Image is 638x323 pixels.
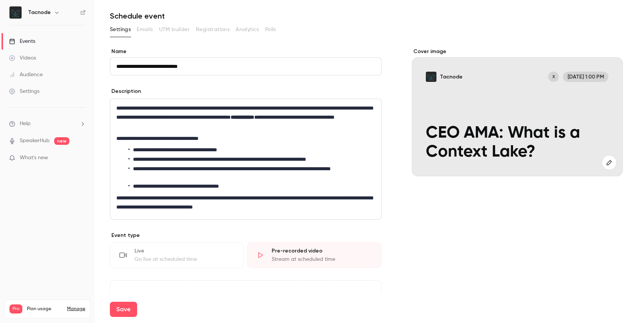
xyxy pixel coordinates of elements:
[110,48,382,55] label: Name
[272,247,372,255] div: Pre-recorded video
[28,9,51,16] h6: Tacnode
[134,256,235,263] div: Go live at scheduled time
[134,247,235,255] div: Live
[110,232,382,239] p: Event type
[9,54,36,62] div: Videos
[110,88,141,95] label: Description
[9,38,35,45] div: Events
[265,26,276,34] span: Polls
[110,99,381,219] div: editor
[412,48,623,55] label: Cover image
[110,242,244,268] div: LiveGo live at scheduled time
[196,26,230,34] span: Registrations
[77,155,86,161] iframe: Noticeable Trigger
[110,99,382,220] section: description
[54,137,69,145] span: new
[110,11,623,20] h1: Schedule event
[440,73,463,80] p: Tacnode
[27,306,63,312] span: Plan usage
[20,120,31,128] span: Help
[67,306,85,312] a: Manage
[9,6,22,19] img: Tacnode
[9,120,86,128] li: help-dropdown-opener
[236,26,259,34] span: Analytics
[159,26,190,34] span: UTM builder
[20,154,48,162] span: What's new
[247,242,381,268] div: Pre-recorded videoStream at scheduled time
[426,72,436,82] img: CEO AMA: What is a Context Lake?
[9,71,43,78] div: Audience
[426,124,608,162] p: CEO AMA: What is a Context Lake?
[110,24,131,36] button: Settings
[20,137,50,145] a: SpeakerHub
[110,302,137,317] button: Save
[563,72,608,82] span: [DATE] 1:00 PM
[9,304,22,314] span: Pro
[547,71,560,83] div: X
[137,26,153,34] span: Emails
[9,88,39,95] div: Settings
[272,256,372,263] div: Stream at scheduled time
